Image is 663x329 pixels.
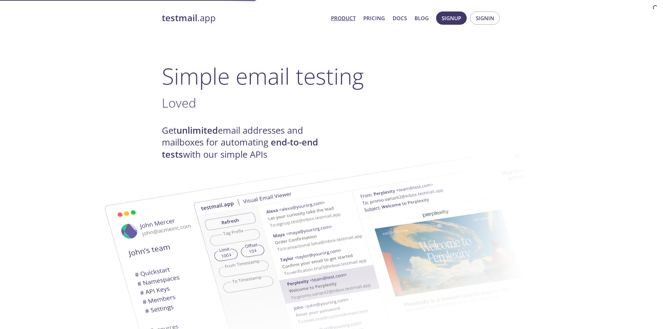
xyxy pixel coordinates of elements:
[363,14,385,23] a: Pricing
[162,136,318,160] strong: end-to-end tests
[436,11,467,25] button: Signup
[415,14,429,23] a: Blog
[162,12,197,24] strong: testmail
[442,14,461,23] span: Signup
[393,14,407,23] a: Docs
[162,12,325,24] a: testmail.app
[162,125,332,160] h4: Get email addresses and mailboxes for automating with our simple APIs
[176,124,218,136] strong: unlimited
[162,63,502,89] h1: Simple email testing
[162,94,196,111] span: Loved
[470,11,500,25] button: Signin
[476,14,494,23] span: Signin
[331,14,356,23] a: Product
